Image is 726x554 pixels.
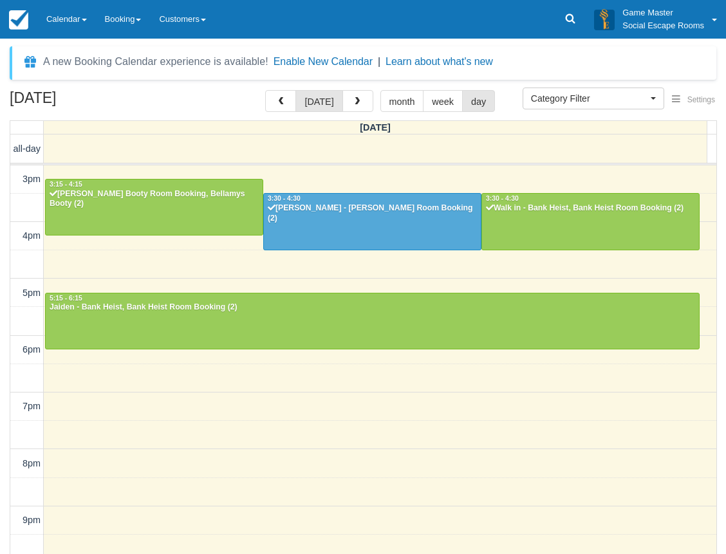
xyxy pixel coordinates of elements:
span: 3:30 - 4:30 [268,195,301,202]
span: 6pm [23,344,41,355]
span: | [378,56,380,67]
a: 3:15 - 4:15[PERSON_NAME] Booty Room Booking, Bellamys Booty (2) [45,179,263,235]
div: [PERSON_NAME] - [PERSON_NAME] Room Booking (2) [267,203,478,224]
button: [DATE] [295,90,342,112]
span: 5pm [23,288,41,298]
span: [DATE] [360,122,391,133]
a: Learn about what's new [386,56,493,67]
button: week [423,90,463,112]
button: Settings [664,91,723,109]
div: Walk in - Bank Heist, Bank Heist Room Booking (2) [485,203,696,214]
span: 3:30 - 4:30 [486,195,519,202]
span: 3:15 - 4:15 [50,181,82,188]
span: 9pm [23,515,41,525]
p: Game Master [622,6,704,19]
span: 3pm [23,174,41,184]
button: Category Filter [523,88,664,109]
img: A3 [594,9,615,30]
a: 5:15 - 6:15Jaiden - Bank Heist, Bank Heist Room Booking (2) [45,293,700,349]
span: all-day [14,143,41,154]
button: Enable New Calendar [274,55,373,68]
span: 5:15 - 6:15 [50,295,82,302]
span: 8pm [23,458,41,468]
span: 4pm [23,230,41,241]
span: 7pm [23,401,41,411]
a: 3:30 - 4:30[PERSON_NAME] - [PERSON_NAME] Room Booking (2) [263,193,481,250]
div: A new Booking Calendar experience is available! [43,54,268,69]
img: checkfront-main-nav-mini-logo.png [9,10,28,30]
span: Settings [687,95,715,104]
div: Jaiden - Bank Heist, Bank Heist Room Booking (2) [49,302,696,313]
h2: [DATE] [10,90,172,114]
div: [PERSON_NAME] Booty Room Booking, Bellamys Booty (2) [49,189,259,210]
button: month [380,90,424,112]
button: day [462,90,495,112]
a: 3:30 - 4:30Walk in - Bank Heist, Bank Heist Room Booking (2) [481,193,700,250]
span: Category Filter [531,92,647,105]
p: Social Escape Rooms [622,19,704,32]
